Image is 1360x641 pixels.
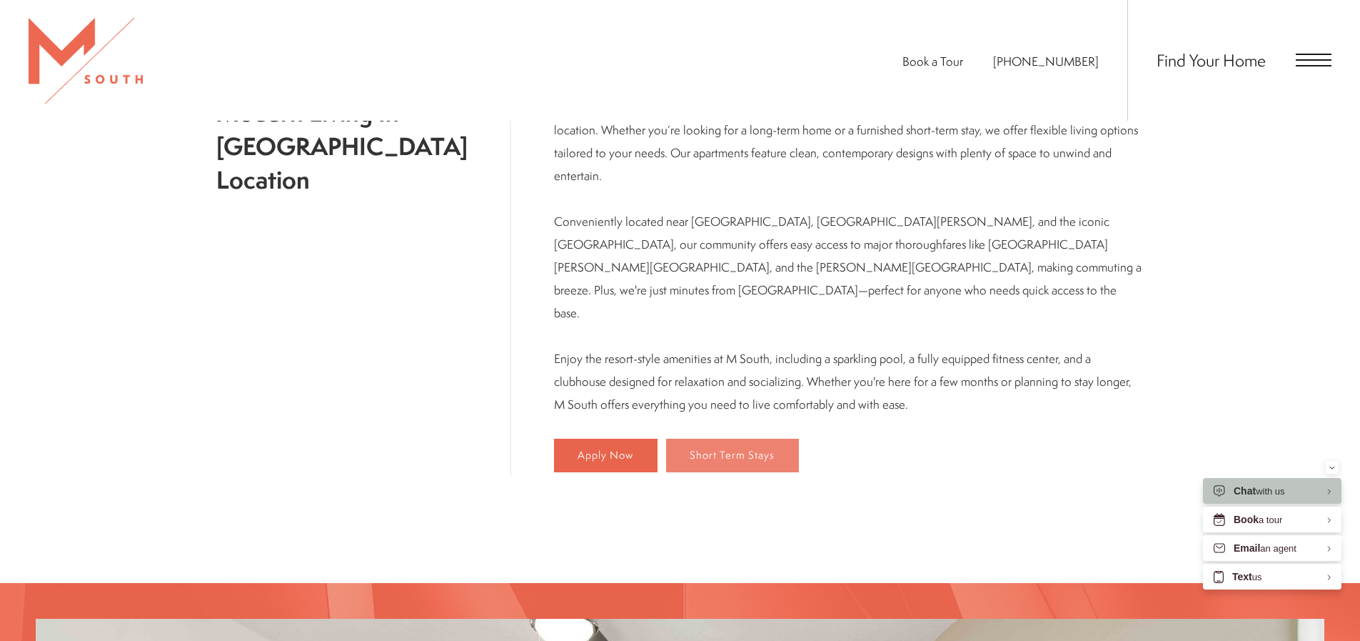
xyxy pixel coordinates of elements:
[902,53,963,69] a: Book a Tour
[1157,49,1266,71] a: Find Your Home
[554,439,658,473] a: Apply Now
[29,18,143,104] img: MSouth
[690,449,775,462] span: Short Term Stays
[993,53,1099,69] a: Call Us at 813-570-8014
[993,53,1099,69] span: [PHONE_NUMBER]
[216,96,468,197] h1: Modern Living In [GEOGRAPHIC_DATA] Location
[554,96,1144,416] p: Welcome to [GEOGRAPHIC_DATA], where spacious, modern floor plans meet a prime [GEOGRAPHIC_DATA] l...
[578,449,633,462] span: Apply Now
[1296,54,1331,66] button: Open Menu
[666,439,799,473] a: Short Term Stays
